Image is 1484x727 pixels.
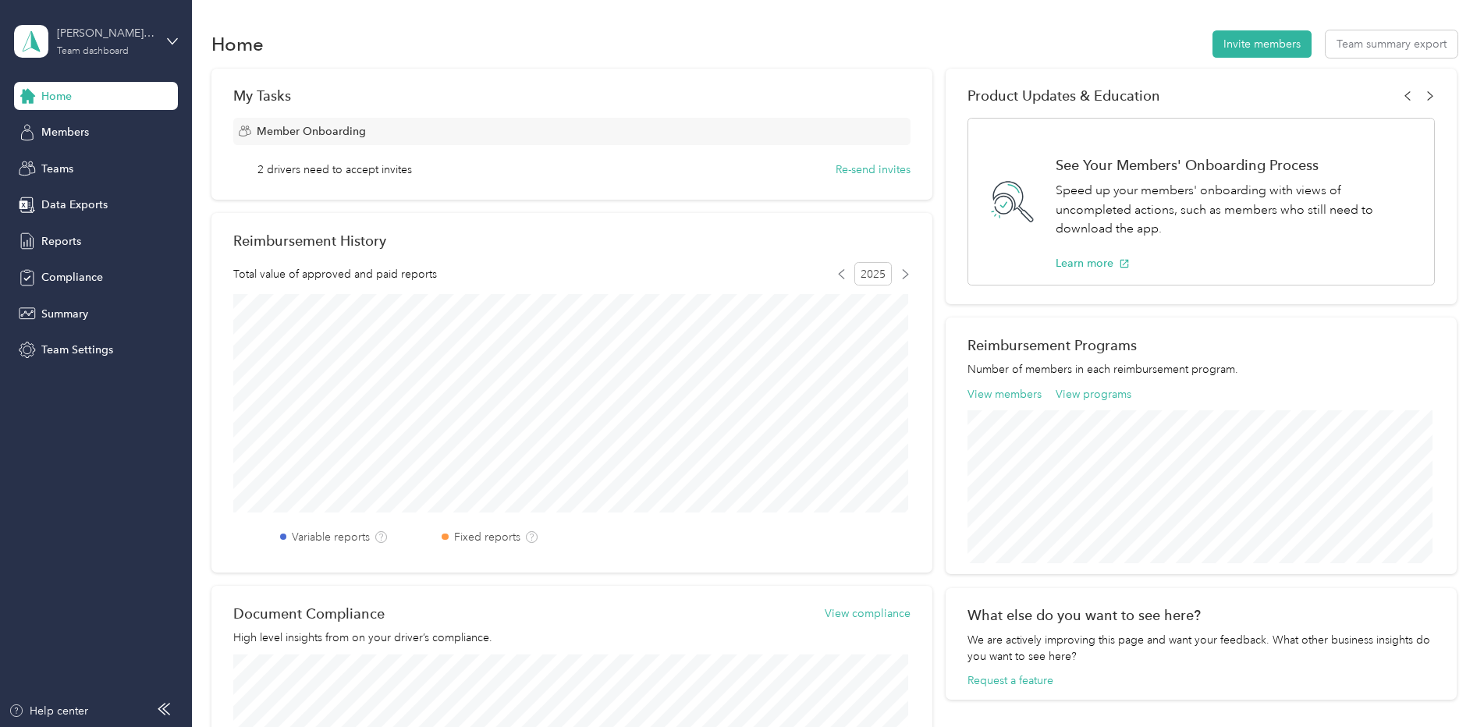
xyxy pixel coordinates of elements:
button: View programs [1056,386,1131,403]
p: Number of members in each reimbursement program. [967,361,1435,378]
span: Compliance [41,269,103,285]
h1: See Your Members' Onboarding Process [1056,157,1418,173]
button: Team summary export [1326,30,1457,58]
h2: Reimbursement History [233,232,386,249]
span: 2025 [854,262,892,285]
iframe: Everlance-gr Chat Button Frame [1397,640,1484,727]
div: My Tasks [233,87,911,104]
div: What else do you want to see here? [967,607,1435,623]
span: Home [41,88,72,105]
span: Team Settings [41,342,113,358]
div: [PERSON_NAME] Team [57,25,154,41]
h2: Reimbursement Programs [967,337,1435,353]
label: Variable reports [292,529,370,545]
button: Help center [9,703,88,719]
p: High level insights from on your driver’s compliance. [233,629,911,646]
button: Invite members [1212,30,1312,58]
span: Total value of approved and paid reports [233,266,437,282]
button: View compliance [825,605,911,622]
button: Re-send invites [836,161,911,178]
h1: Home [211,36,264,52]
div: Team dashboard [57,47,129,56]
span: Product Updates & Education [967,87,1160,104]
h2: Document Compliance [233,605,385,622]
span: Teams [41,161,73,177]
button: View members [967,386,1042,403]
label: Fixed reports [454,529,520,545]
span: Data Exports [41,197,108,213]
button: Learn more [1056,255,1130,271]
button: Request a feature [967,672,1053,689]
span: Summary [41,306,88,322]
span: Members [41,124,89,140]
div: We are actively improving this page and want your feedback. What other business insights do you w... [967,632,1435,665]
span: 2 drivers need to accept invites [257,161,412,178]
p: Speed up your members' onboarding with views of uncompleted actions, such as members who still ne... [1056,181,1418,239]
span: Reports [41,233,81,250]
span: Member Onboarding [257,123,366,140]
